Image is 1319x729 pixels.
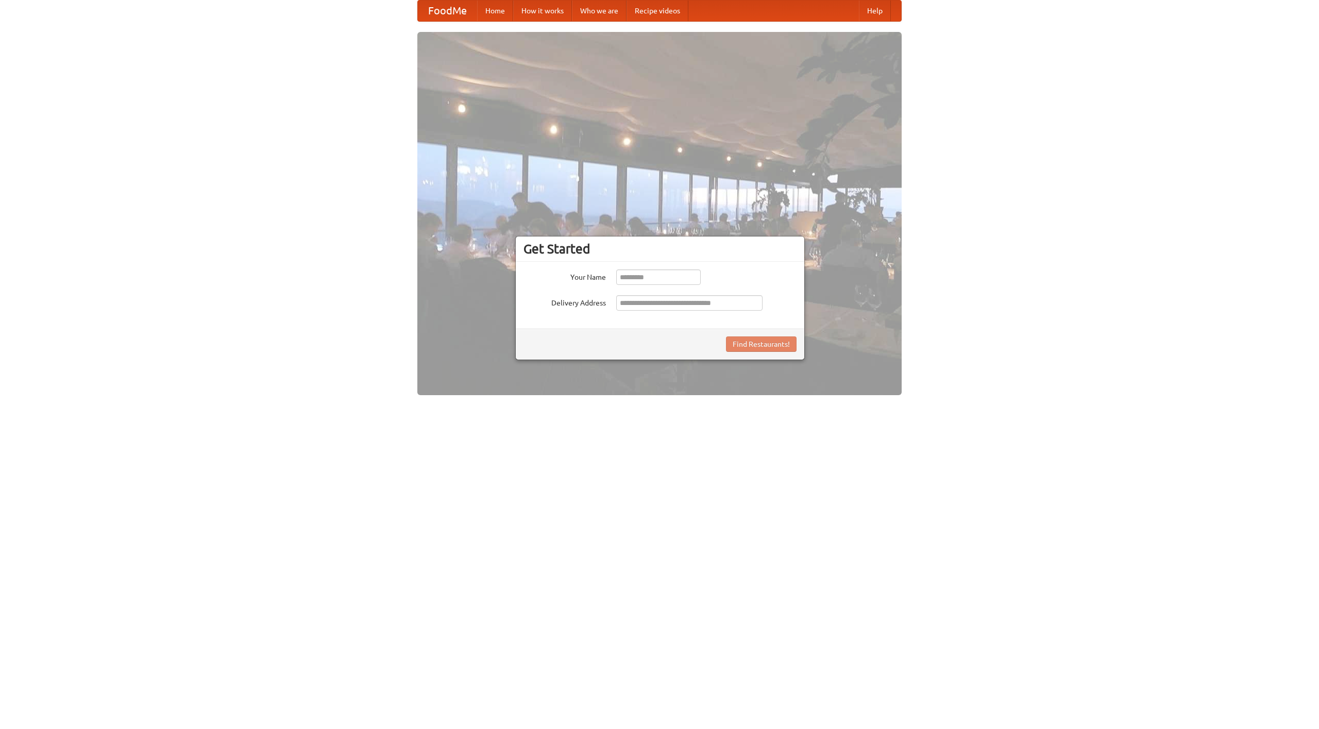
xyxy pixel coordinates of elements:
a: Recipe videos [627,1,688,21]
button: Find Restaurants! [726,336,797,352]
h3: Get Started [523,241,797,257]
a: Help [859,1,891,21]
label: Delivery Address [523,295,606,308]
a: Who we are [572,1,627,21]
a: How it works [513,1,572,21]
a: FoodMe [418,1,477,21]
a: Home [477,1,513,21]
label: Your Name [523,269,606,282]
